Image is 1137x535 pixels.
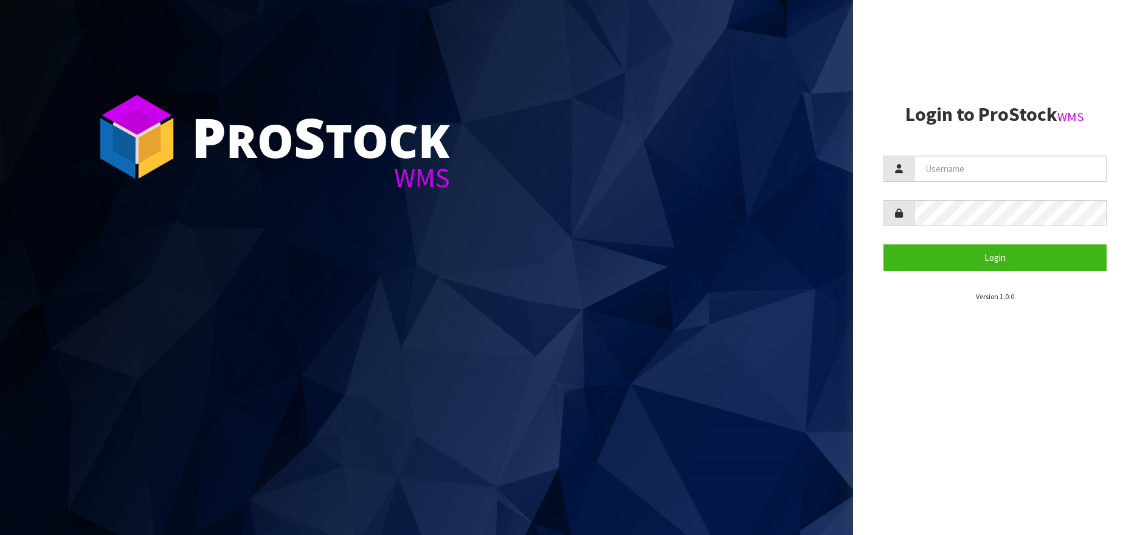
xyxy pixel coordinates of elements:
small: WMS [1057,109,1084,125]
span: S [294,100,325,174]
input: Username [914,156,1107,182]
span: P [192,100,226,174]
div: WMS [192,164,450,192]
small: Version 1.0.0 [976,292,1014,301]
img: ProStock Cube [91,91,182,182]
h2: Login to ProStock [883,104,1107,125]
div: ro tock [192,109,450,164]
button: Login [883,244,1107,271]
